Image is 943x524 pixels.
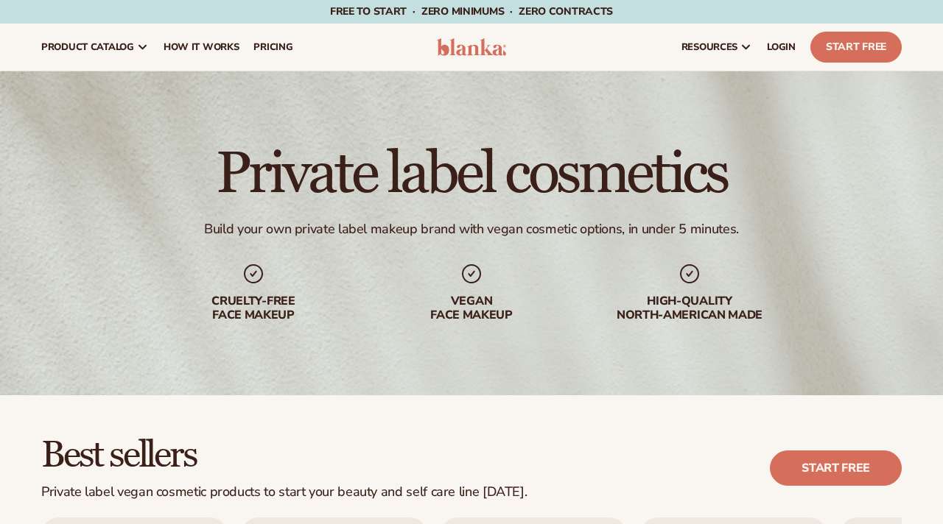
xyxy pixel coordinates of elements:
[760,24,803,71] a: LOGIN
[159,294,348,322] div: Cruelty-free face makeup
[810,32,902,63] a: Start Free
[681,41,737,53] span: resources
[164,41,239,53] span: How It Works
[41,436,527,475] h2: Best sellers
[156,24,247,71] a: How It Works
[34,24,156,71] a: product catalog
[246,24,300,71] a: pricing
[437,38,506,56] img: logo
[204,221,739,238] div: Build your own private label makeup brand with vegan cosmetic options, in under 5 minutes.
[216,144,728,203] h1: Private label cosmetics
[253,41,292,53] span: pricing
[674,24,760,71] a: resources
[377,294,566,322] div: Vegan face makeup
[595,294,784,322] div: High-quality North-american made
[770,450,902,486] a: Start free
[767,41,796,53] span: LOGIN
[330,4,613,18] span: Free to start · ZERO minimums · ZERO contracts
[41,41,134,53] span: product catalog
[41,484,527,500] div: Private label vegan cosmetic products to start your beauty and self care line [DATE].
